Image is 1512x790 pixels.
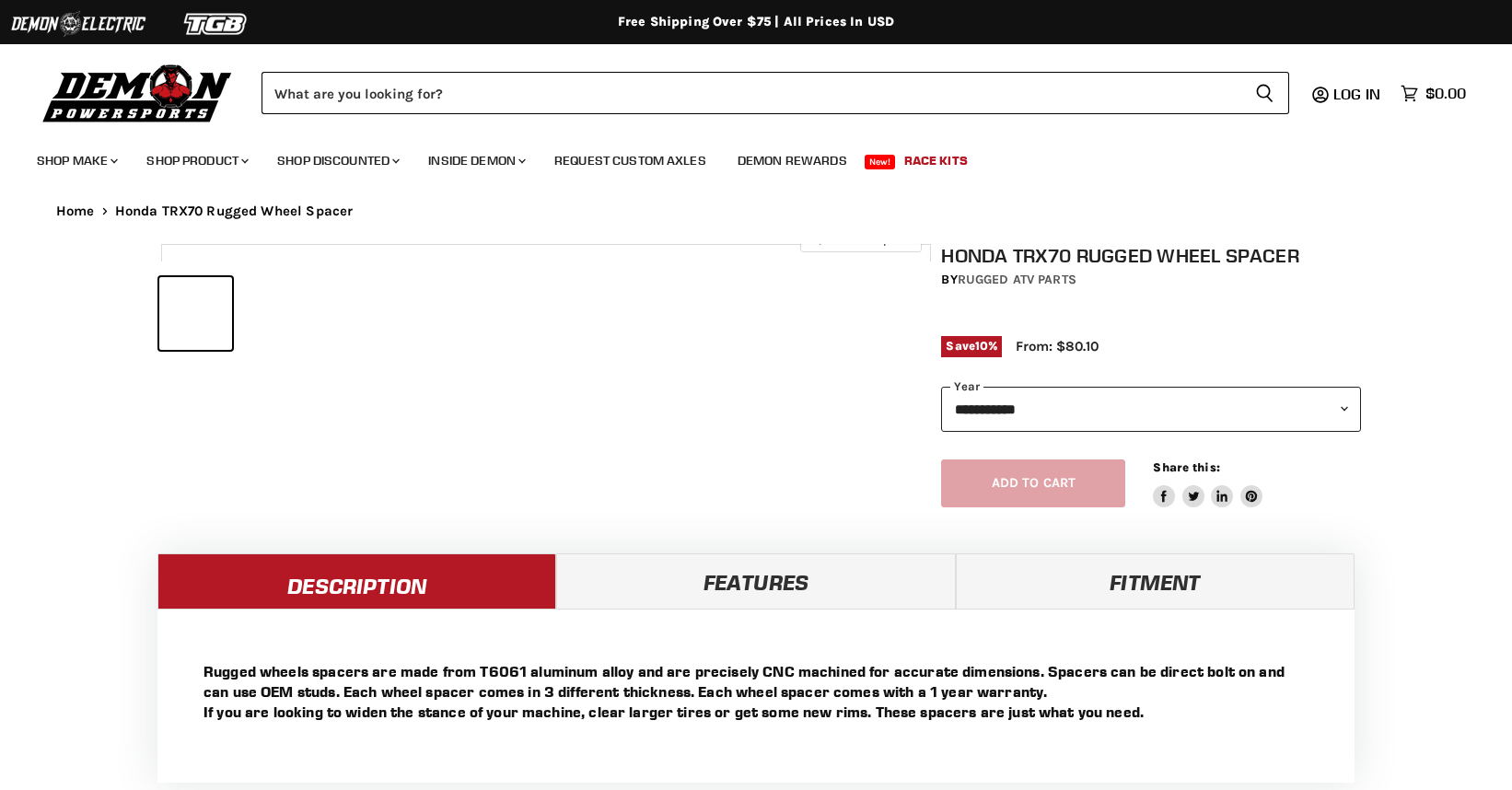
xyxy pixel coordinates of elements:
a: Shop Discounted [263,142,411,180]
button: Honda TRX70 Rugged Wheel Spacer thumbnail [238,277,310,350]
span: Log in [1333,85,1380,103]
a: Race Kits [890,142,982,180]
a: Log in [1325,86,1391,102]
button: Honda TRX70 Rugged Wheel Spacer thumbnail [159,277,232,350]
h1: Honda TRX70 Rugged Wheel Spacer [941,244,1361,267]
a: Fitment [956,553,1355,609]
a: Shop Make [23,142,129,180]
span: Share this: [1153,460,1219,474]
select: year [941,387,1361,432]
span: 10 [975,339,988,353]
a: Rugged ATV Parts [958,272,1076,287]
aside: Share this: [1153,459,1262,508]
a: $0.00 [1391,80,1475,107]
a: Demon Rewards [724,142,861,180]
a: Shop Product [133,142,260,180]
input: Search [262,72,1240,114]
span: From: $80.10 [1016,338,1099,354]
a: Features [556,553,955,609]
div: by [941,270,1361,290]
a: Home [56,203,95,219]
button: Honda TRX70 Rugged Wheel Spacer thumbnail [316,277,389,350]
img: Demon Electric Logo 2 [9,6,147,41]
nav: Breadcrumbs [19,203,1493,219]
ul: Main menu [23,134,1461,180]
span: $0.00 [1425,85,1466,102]
span: Save % [941,336,1002,356]
img: TGB Logo 2 [147,6,285,41]
div: Free Shipping Over $75 | All Prices In USD [19,14,1493,30]
p: Rugged wheels spacers are made from T6061 aluminum alloy and are precisely CNC machined for accur... [204,661,1308,722]
a: Request Custom Axles [541,142,720,180]
span: New! [865,155,896,169]
a: Description [157,553,556,609]
button: Search [1240,72,1289,114]
form: Product [262,72,1289,114]
img: Demon Powersports [37,60,238,125]
a: Inside Demon [414,142,537,180]
span: Honda TRX70 Rugged Wheel Spacer [115,203,354,219]
span: Click to expand [809,232,912,246]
